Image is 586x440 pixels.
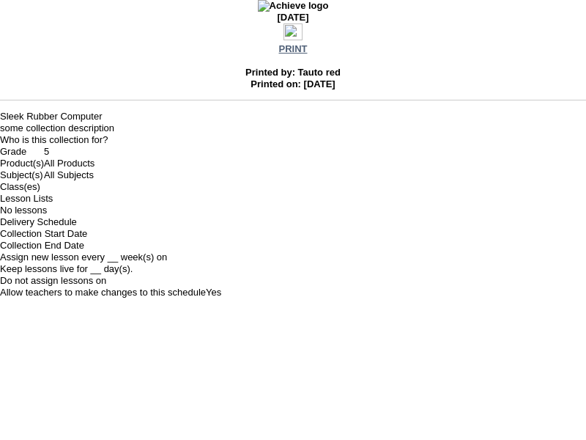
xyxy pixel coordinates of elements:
td: All Subjects [44,169,94,181]
td: Yes [206,287,221,298]
a: PRINT [279,43,308,54]
img: print.gif [283,23,303,40]
td: All Products [44,158,94,169]
td: 5 [44,146,94,158]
